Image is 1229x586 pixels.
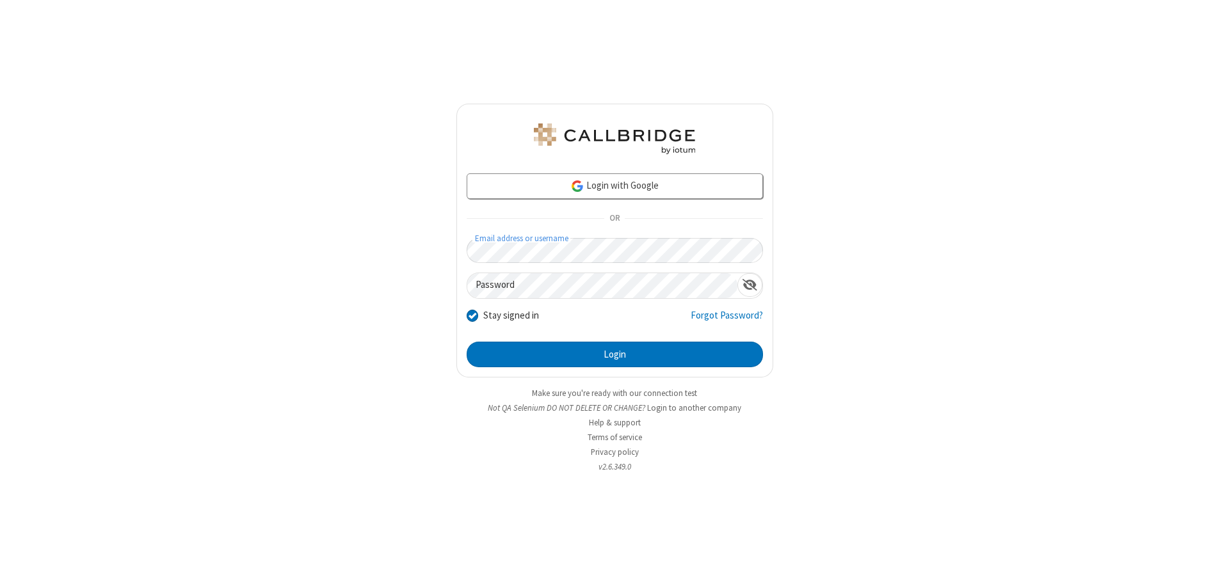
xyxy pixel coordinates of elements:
input: Email address or username [467,238,763,263]
li: Not QA Selenium DO NOT DELETE OR CHANGE? [456,402,773,414]
a: Make sure you're ready with our connection test [532,388,697,399]
a: Privacy policy [591,447,639,457]
label: Stay signed in [483,308,539,323]
button: Login to another company [647,402,741,414]
a: Terms of service [588,432,642,443]
img: google-icon.png [570,179,584,193]
a: Login with Google [467,173,763,199]
button: Login [467,342,763,367]
img: QA Selenium DO NOT DELETE OR CHANGE [531,123,698,154]
a: Forgot Password? [691,308,763,333]
a: Help & support [589,417,641,428]
li: v2.6.349.0 [456,461,773,473]
input: Password [467,273,737,298]
span: OR [604,210,625,228]
div: Show password [737,273,762,297]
